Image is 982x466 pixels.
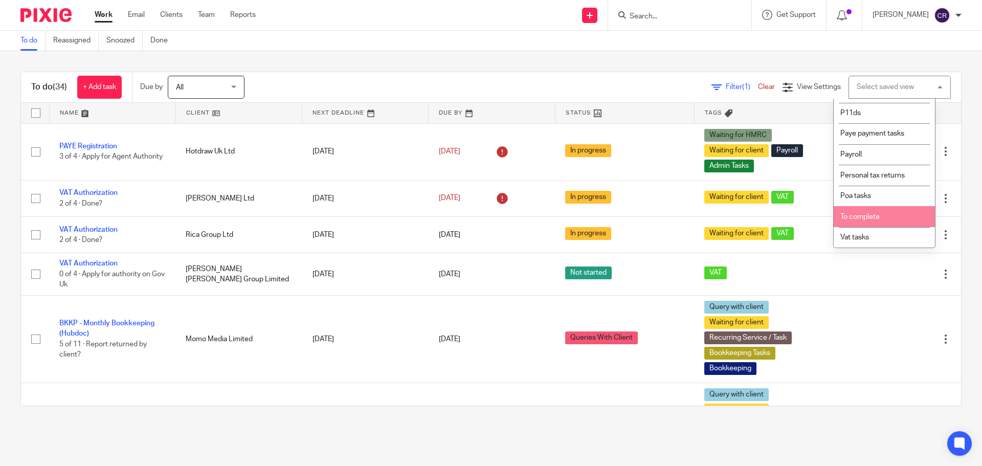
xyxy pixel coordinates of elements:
[704,191,769,204] span: Waiting for client
[59,153,163,161] span: 3 of 4 · Apply for Agent Authority
[840,192,871,199] span: Poa tasks
[59,143,117,150] a: PAYE Registration
[59,320,154,337] a: BKKP - Monthly Bookkeeping (Hubdoc)
[176,84,184,91] span: All
[704,316,769,329] span: Waiting for client
[53,31,99,51] a: Reassigned
[797,83,841,91] span: View Settings
[175,253,302,295] td: [PERSON_NAME] [PERSON_NAME] Group Limited
[439,336,460,343] span: [DATE]
[53,83,67,91] span: (34)
[302,216,429,253] td: [DATE]
[175,216,302,253] td: Rica Group Ltd
[59,189,118,196] a: VAT Authorization
[840,213,880,220] span: To complete
[59,260,118,267] a: VAT Authorization
[198,10,215,20] a: Team
[840,130,904,137] span: Paye payment tasks
[704,301,769,314] span: Query with client
[840,234,869,241] span: Vat tasks
[565,144,611,157] span: In progress
[439,148,460,155] span: [DATE]
[758,83,775,91] a: Clear
[705,110,722,116] span: Tags
[59,200,102,207] span: 2 of 4 · Done?
[20,8,72,22] img: Pixie
[565,191,611,204] span: In progress
[59,341,147,359] span: 5 of 11 · Report returned by client?
[704,267,727,279] span: VAT
[59,271,165,289] span: 0 of 4 · Apply for authority on Gov Uk
[704,129,772,142] span: Waiting for HMRC
[771,191,794,204] span: VAT
[840,172,905,179] span: Personal tax returns
[565,267,612,279] span: Not started
[20,31,46,51] a: To do
[726,83,758,91] span: Filter
[302,253,429,295] td: [DATE]
[160,10,183,20] a: Clients
[742,83,750,91] span: (1)
[704,331,792,344] span: Recurring Service / Task
[302,123,429,180] td: [DATE]
[704,227,769,240] span: Waiting for client
[629,12,721,21] input: Search
[934,7,950,24] img: svg%3E
[59,226,118,233] a: VAT Authorization
[704,388,769,401] span: Query with client
[77,76,122,99] a: + Add task
[857,83,914,91] div: Select saved view
[439,195,460,202] span: [DATE]
[59,236,102,243] span: 2 of 4 · Done?
[175,180,302,216] td: [PERSON_NAME] Ltd
[565,227,611,240] span: In progress
[704,404,769,416] span: Waiting for client
[31,82,67,93] h1: To do
[771,144,803,157] span: Payroll
[150,31,175,51] a: Done
[439,271,460,278] span: [DATE]
[704,160,754,172] span: Admin Tasks
[95,10,113,20] a: Work
[175,295,302,383] td: Momo Media Limited
[302,295,429,383] td: [DATE]
[106,31,143,51] a: Snoozed
[840,151,862,158] span: Payroll
[230,10,256,20] a: Reports
[302,180,429,216] td: [DATE]
[704,144,769,157] span: Waiting for client
[140,82,163,92] p: Due by
[565,331,638,344] span: Queries With Client
[776,11,816,18] span: Get Support
[840,109,861,117] span: P11ds
[771,227,794,240] span: VAT
[175,123,302,180] td: Hotdraw Uk Ltd
[128,10,145,20] a: Email
[439,231,460,238] span: [DATE]
[873,10,929,20] p: [PERSON_NAME]
[704,347,775,360] span: Bookkeeping Tasks
[704,362,756,375] span: Bookkeeping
